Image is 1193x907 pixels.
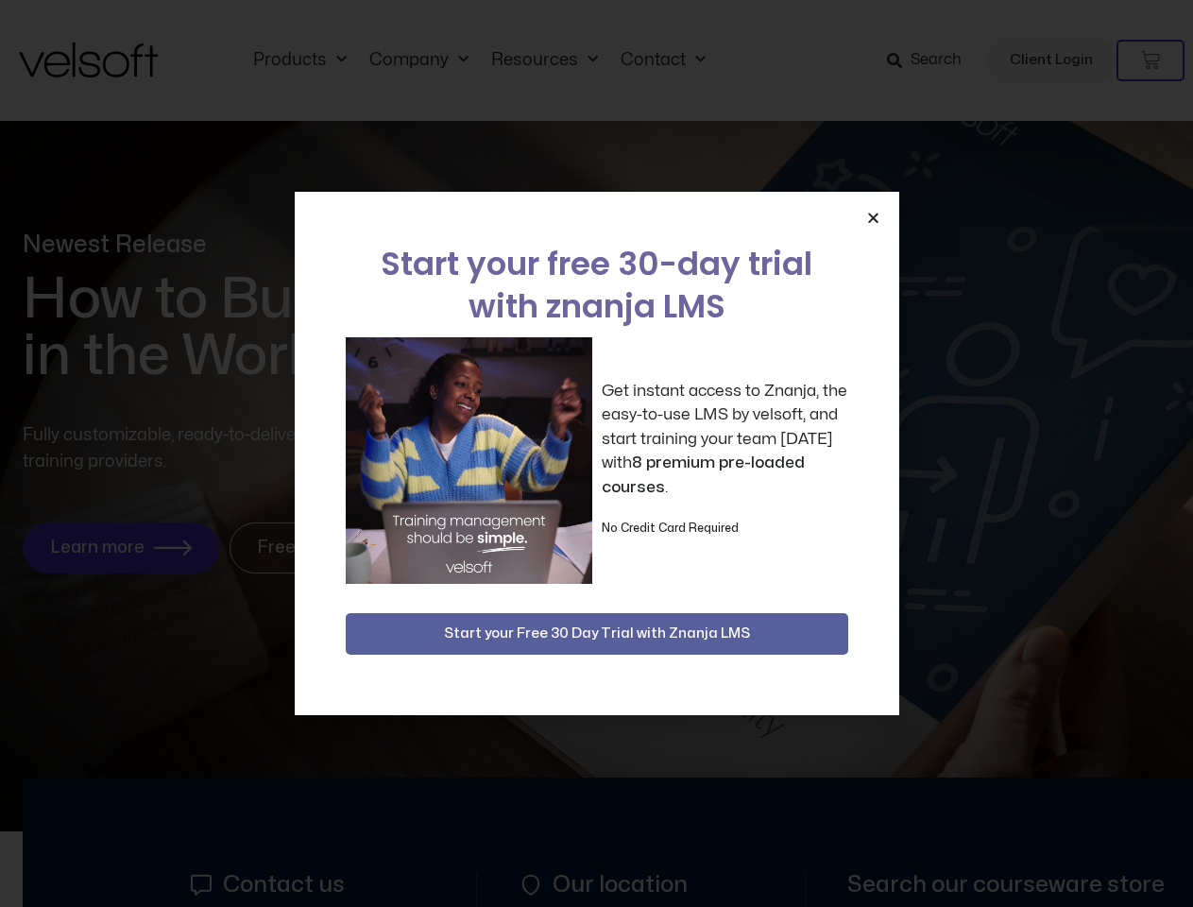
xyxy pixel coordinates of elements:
strong: 8 premium pre-loaded courses [602,454,805,495]
button: Start your Free 30 Day Trial with Znanja LMS [346,613,848,655]
p: Get instant access to Znanja, the easy-to-use LMS by velsoft, and start training your team [DATE]... [602,379,848,500]
h2: Start your free 30-day trial with znanja LMS [346,243,848,328]
span: Start your Free 30 Day Trial with Znanja LMS [444,623,750,645]
a: Close [866,211,880,225]
img: a woman sitting at her laptop dancing [346,337,592,584]
strong: No Credit Card Required [602,522,739,534]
